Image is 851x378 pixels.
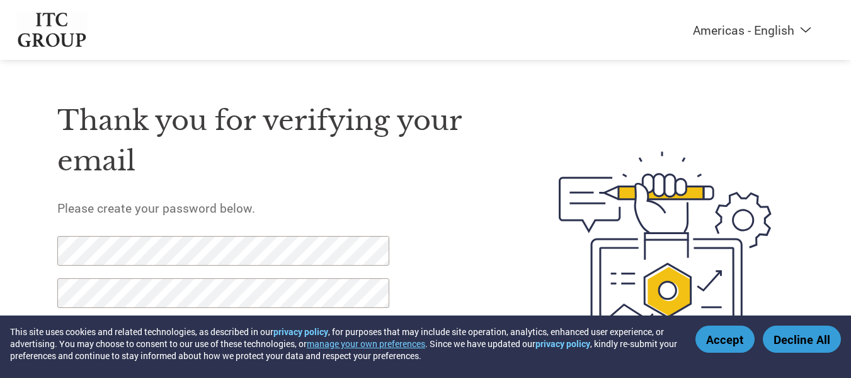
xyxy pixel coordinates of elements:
h1: Thank you for verifying your email [57,100,500,182]
a: privacy policy [273,326,328,338]
img: ITC Group [16,13,88,47]
div: This site uses cookies and related technologies, as described in our , for purposes that may incl... [10,326,677,362]
button: Accept [695,326,755,353]
h5: Please create your password below. [57,200,500,216]
button: manage your own preferences [307,338,425,350]
button: Decline All [763,326,841,353]
a: privacy policy [535,338,590,350]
